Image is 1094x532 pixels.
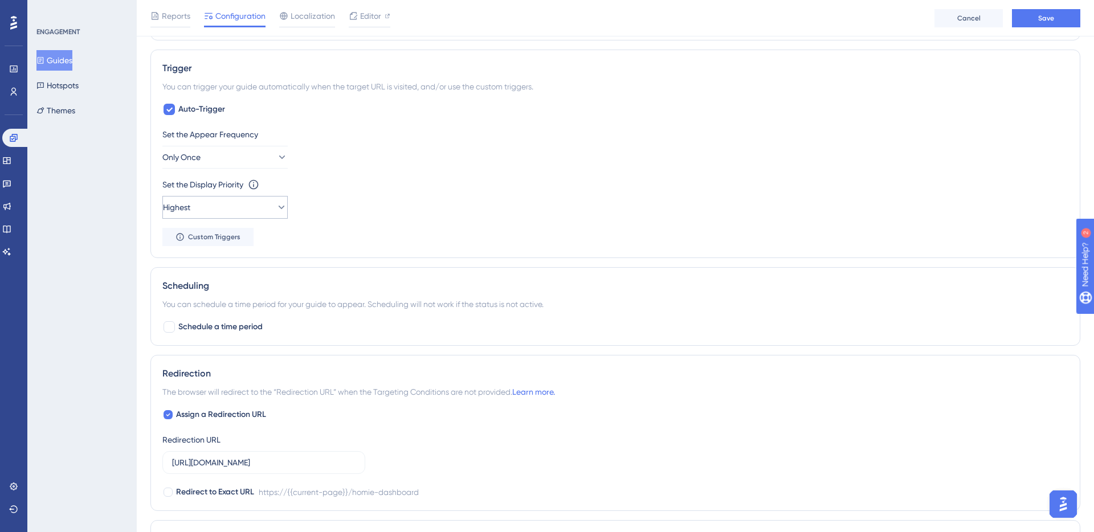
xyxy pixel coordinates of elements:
span: Highest [163,200,190,214]
span: Save [1038,14,1054,23]
span: Cancel [957,14,981,23]
div: https://{{current-page}}/homie-dashboard [259,485,419,499]
span: Only Once [162,150,201,164]
a: Learn more. [512,387,555,396]
div: Set the Appear Frequency [162,128,1068,141]
button: Highest [162,196,288,219]
button: Only Once [162,146,288,169]
span: Custom Triggers [188,232,240,242]
button: Custom Triggers [162,228,254,246]
div: Redirection [162,367,1068,380]
div: Set the Display Priority [162,178,243,191]
button: Cancel [934,9,1003,27]
input: https://www.example.com/ [172,456,356,469]
button: Themes [36,100,75,121]
span: Configuration [215,9,266,23]
iframe: UserGuiding AI Assistant Launcher [1046,487,1080,521]
span: Editor [360,9,381,23]
button: Guides [36,50,72,71]
span: Schedule a time period [178,320,263,334]
div: Redirection URL [162,433,221,447]
button: Hotspots [36,75,79,96]
div: ENGAGEMENT [36,27,80,36]
button: Save [1012,9,1080,27]
div: You can trigger your guide automatically when the target URL is visited, and/or use the custom tr... [162,80,1068,93]
span: Assign a Redirection URL [176,408,266,421]
span: Redirect to Exact URL [176,485,254,499]
div: Trigger [162,62,1068,75]
span: Reports [162,9,190,23]
span: Auto-Trigger [178,103,225,116]
div: 2 [79,6,83,15]
span: The browser will redirect to the “Redirection URL” when the Targeting Conditions are not provided. [162,385,555,399]
span: Localization [291,9,335,23]
span: Need Help? [27,3,71,17]
div: Scheduling [162,279,1068,293]
div: You can schedule a time period for your guide to appear. Scheduling will not work if the status i... [162,297,1068,311]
